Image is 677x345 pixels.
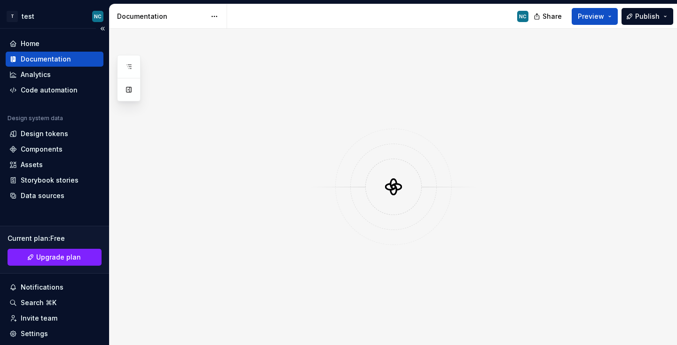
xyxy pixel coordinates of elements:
div: NC [94,13,102,20]
div: Components [21,145,63,154]
span: Share [543,12,562,21]
div: Assets [21,160,43,169]
a: Components [6,142,103,157]
button: Preview [572,8,618,25]
button: TtestNC [2,6,107,26]
a: Assets [6,157,103,172]
div: Data sources [21,191,64,200]
div: Home [21,39,39,48]
div: Documentation [117,12,206,21]
a: Documentation [6,52,103,67]
div: Design tokens [21,129,68,138]
span: Preview [578,12,604,21]
button: Share [529,8,568,25]
button: Search ⌘K [6,295,103,310]
a: Design tokens [6,126,103,141]
a: Home [6,36,103,51]
button: Upgrade plan [8,249,102,266]
a: Code automation [6,83,103,98]
a: Data sources [6,188,103,203]
div: Invite team [21,314,57,323]
a: Invite team [6,311,103,326]
button: Notifications [6,280,103,295]
div: NC [519,13,527,20]
span: Publish [635,12,660,21]
div: test [22,12,34,21]
div: Code automation [21,85,78,95]
div: T [7,11,18,22]
div: Storybook stories [21,176,79,185]
div: Settings [21,329,48,338]
div: Analytics [21,70,51,79]
a: Analytics [6,67,103,82]
div: Design system data [8,115,63,122]
div: Current plan : Free [8,234,102,243]
div: Search ⌘K [21,298,56,307]
button: Publish [622,8,673,25]
span: Upgrade plan [36,253,81,262]
button: Collapse sidebar [96,22,109,35]
a: Storybook stories [6,173,103,188]
div: Notifications [21,283,63,292]
div: Documentation [21,54,71,64]
a: Settings [6,326,103,341]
